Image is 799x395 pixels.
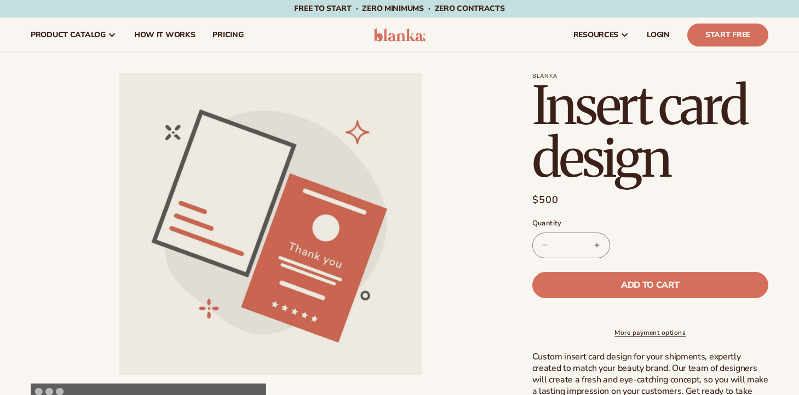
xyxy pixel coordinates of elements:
[31,31,106,39] span: product catalog
[532,218,768,229] label: Quantity
[212,31,243,39] span: pricing
[532,272,768,298] button: Add to cart
[134,31,196,39] span: How It Works
[647,31,670,39] span: LOGIN
[373,28,426,42] img: logo
[532,79,768,184] h1: Insert card design
[294,3,504,14] span: Free to start · ZERO minimums · ZERO contracts
[125,18,204,53] a: How It Works
[621,281,679,289] span: Add to cart
[687,24,768,47] a: Start Free
[532,193,559,207] span: $500
[204,18,252,53] a: pricing
[565,18,638,53] a: resources
[22,18,125,53] a: product catalog
[532,328,768,338] a: More payment options
[573,31,618,39] span: resources
[638,18,679,53] a: LOGIN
